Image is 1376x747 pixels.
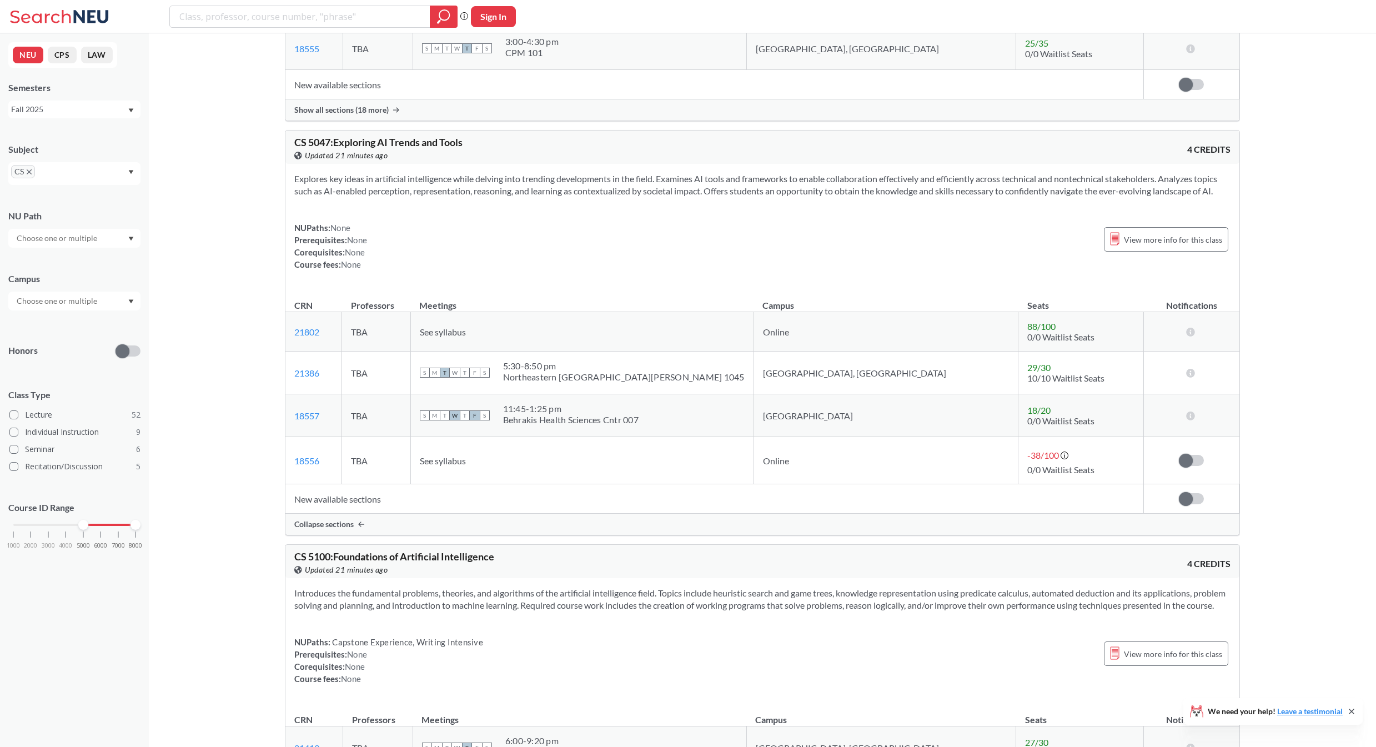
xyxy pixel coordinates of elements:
span: None [347,235,367,245]
input: Choose one or multiple [11,294,104,308]
span: W [452,43,462,53]
div: Behrakis Health Sciences Cntr 007 [503,414,639,425]
div: NUPaths: Prerequisites: Corequisites: Course fees: [294,636,483,685]
span: S [480,368,490,378]
span: 1000 [7,543,20,549]
span: CSX to remove pill [11,165,35,178]
span: None [330,223,350,233]
span: 88 / 100 [1027,321,1056,332]
span: CS 5047 : Exploring AI Trends and Tools [294,136,463,148]
div: 6:00 - 9:20 pm [505,735,680,746]
a: Leave a testimonial [1277,706,1343,716]
span: S [480,410,490,420]
th: Seats [1018,288,1144,312]
span: F [470,368,480,378]
span: M [430,368,440,378]
span: 8000 [129,543,142,549]
th: Professors [343,703,413,726]
label: Recitation/Discussion [9,459,140,474]
div: Fall 2025Dropdown arrow [8,101,140,118]
span: Show all sections (18 more) [294,105,389,115]
span: None [341,674,361,684]
span: None [341,259,361,269]
span: Updated 21 minutes ago [305,564,388,576]
span: S [420,410,430,420]
span: 0/0 Waitlist Seats [1027,332,1094,342]
div: Semesters [8,82,140,94]
span: 0/0 Waitlist Seats [1025,48,1092,59]
span: F [472,43,482,53]
div: Collapse sections [285,514,1239,535]
span: 6000 [94,543,107,549]
label: Seminar [9,442,140,457]
div: NU Path [8,210,140,222]
p: Honors [8,344,38,357]
button: LAW [81,47,113,63]
span: T [442,43,452,53]
span: 18 / 20 [1027,405,1051,415]
div: Subject [8,143,140,156]
div: CPM 101 [505,47,559,58]
span: T [460,410,470,420]
span: 4 CREDITS [1187,143,1231,156]
div: Northeastern [GEOGRAPHIC_DATA][PERSON_NAME] 1045 [503,372,745,383]
td: Online [754,437,1018,484]
div: Dropdown arrow [8,292,140,310]
td: [GEOGRAPHIC_DATA], [GEOGRAPHIC_DATA] [746,27,1016,70]
td: [GEOGRAPHIC_DATA] [754,394,1018,437]
input: Class, professor, course number, "phrase" [178,7,422,26]
a: 21386 [294,368,319,378]
div: Dropdown arrow [8,229,140,248]
span: None [345,247,365,257]
th: Meetings [410,288,754,312]
span: Collapse sections [294,519,354,529]
td: TBA [342,394,410,437]
span: 4000 [59,543,72,549]
span: CS 5100 : Foundations of Artificial Intelligence [294,550,494,563]
span: F [470,410,480,420]
div: Campus [8,273,140,285]
span: Capstone Experience, Writing Intensive [330,637,483,647]
span: View more info for this class [1124,233,1222,247]
a: 18556 [294,455,319,466]
div: 11:45 - 1:25 pm [503,403,639,414]
p: Course ID Range [8,502,140,514]
button: NEU [13,47,43,63]
div: Show all sections (18 more) [285,99,1239,121]
button: Sign In [471,6,516,27]
span: W [450,410,460,420]
span: 0/0 Waitlist Seats [1027,415,1094,426]
span: 6 [136,443,140,455]
td: Online [754,312,1018,352]
th: Meetings [413,703,746,726]
a: 18555 [294,43,319,54]
div: magnifying glass [430,6,458,28]
svg: Dropdown arrow [128,299,134,304]
svg: X to remove pill [27,169,32,174]
td: TBA [342,437,410,484]
th: Campus [746,703,1016,726]
div: 3:00 - 4:30 pm [505,36,559,47]
td: TBA [343,27,413,70]
th: Seats [1016,703,1144,726]
span: T [462,43,472,53]
td: TBA [342,312,410,352]
span: 9 [136,426,140,438]
a: 18557 [294,410,319,421]
span: 5000 [77,543,90,549]
span: See syllabus [420,327,466,337]
div: NUPaths: Prerequisites: Corequisites: Course fees: [294,222,367,270]
button: CPS [48,47,77,63]
span: 25 / 35 [1025,38,1048,48]
svg: Dropdown arrow [128,108,134,113]
td: New available sections [285,70,1144,99]
span: T [440,410,450,420]
span: 0/0 Waitlist Seats [1027,464,1094,475]
td: TBA [342,352,410,394]
svg: Dropdown arrow [128,237,134,241]
td: New available sections [285,484,1144,514]
span: None [345,661,365,671]
th: Campus [754,288,1018,312]
label: Lecture [9,408,140,422]
span: 4 CREDITS [1187,558,1231,570]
